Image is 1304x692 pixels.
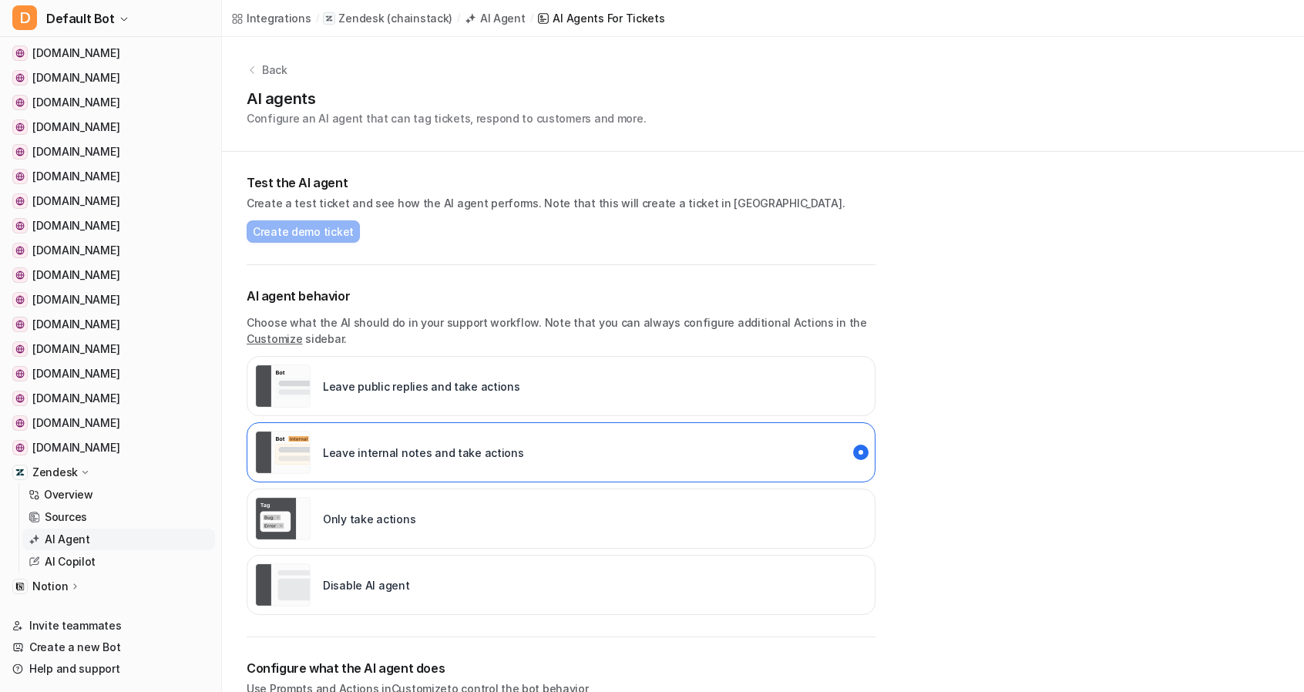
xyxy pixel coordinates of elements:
div: AI Agent [480,10,526,26]
div: live::internal_reply [247,422,875,482]
a: solana.com[DOMAIN_NAME] [6,67,215,89]
img: Notion [15,582,25,591]
p: Leave internal notes and take actions [323,445,524,461]
p: Choose what the AI should do in your support workflow. Note that you can always configure additio... [247,314,875,347]
img: build.avax.network [15,443,25,452]
p: Zendesk [32,465,78,480]
a: docs.sui.io[DOMAIN_NAME] [6,314,215,335]
a: Invite teammates [6,615,215,637]
img: reth.rs [15,197,25,206]
img: Disable AI agent [255,563,311,606]
span: / [457,12,460,25]
p: Zendesk [338,11,384,26]
span: [DOMAIN_NAME] [32,119,119,135]
a: chainstack.com[DOMAIN_NAME] [6,42,215,64]
span: [DOMAIN_NAME] [32,169,119,184]
p: Disable AI agent [323,577,410,593]
a: geth.ethereum.org[DOMAIN_NAME] [6,240,215,261]
div: live::external_reply [247,356,875,416]
span: [DOMAIN_NAME] [32,341,119,357]
div: AI Agents for tickets [553,10,664,26]
img: ethereum.org [15,98,25,107]
p: Only take actions [323,511,415,527]
a: docs.ton.org[DOMAIN_NAME] [6,141,215,163]
span: / [316,12,319,25]
p: Back [262,62,287,78]
img: docs.polygon.technology [15,270,25,280]
img: developers.tron.network [15,221,25,230]
a: AI Copilot [22,551,215,573]
span: [DOMAIN_NAME] [32,45,119,61]
span: [DOMAIN_NAME] [32,317,119,332]
span: [DOMAIN_NAME] [32,70,119,86]
span: [DOMAIN_NAME] [32,243,119,258]
a: docs.erigon.tech[DOMAIN_NAME] [6,166,215,187]
a: nimbus.guide[DOMAIN_NAME] [6,388,215,409]
span: Default Bot [46,8,115,29]
img: Only take actions [255,497,311,540]
img: docs.optimism.io [15,344,25,354]
a: AI Agent [465,10,526,26]
a: AI Agent [22,529,215,550]
span: / [530,12,533,25]
h2: Configure what the AI agent does [247,659,875,677]
a: Customize [247,332,302,345]
a: reth.rs[DOMAIN_NAME] [6,190,215,212]
a: Overview [22,484,215,506]
img: Leave public replies and take actions [255,364,311,408]
a: build.avax.network[DOMAIN_NAME] [6,437,215,459]
p: AI agent behavior [247,287,875,305]
span: Create demo ticket [253,223,354,240]
p: Create a test ticket and see how the AI agent performs. Note that this will create a ticket in [G... [247,195,875,211]
span: [DOMAIN_NAME] [32,144,119,160]
span: [DOMAIN_NAME] [32,193,119,209]
p: Leave public replies and take actions [323,378,520,395]
div: paused::disabled [247,555,875,615]
img: Zendesk [15,468,25,477]
span: [DOMAIN_NAME] [32,267,119,283]
span: [DOMAIN_NAME] [32,440,119,455]
h2: Test the AI agent [247,173,875,192]
p: ( chainstack ) [387,11,452,26]
span: [DOMAIN_NAME] [32,391,119,406]
span: [DOMAIN_NAME] [32,366,119,381]
p: Notion [32,579,68,594]
img: nimbus.guide [15,394,25,403]
a: docs.optimism.io[DOMAIN_NAME] [6,338,215,360]
div: Integrations [247,10,311,26]
p: Configure an AI agent that can tag tickets, respond to customers and more. [247,110,646,126]
img: docs.ton.org [15,147,25,156]
a: aptos.dev[DOMAIN_NAME] [6,363,215,385]
p: Sources [45,509,87,525]
a: developers.tron.network[DOMAIN_NAME] [6,215,215,237]
img: aptos.dev [15,369,25,378]
span: [DOMAIN_NAME] [32,218,119,233]
a: Create a new Bot [6,637,215,658]
span: [DOMAIN_NAME] [32,415,119,431]
a: docs.arbitrum.io[DOMAIN_NAME] [6,289,215,311]
a: Help and support [6,658,215,680]
a: AI Agents for tickets [537,10,664,26]
h1: AI agents [247,87,646,110]
a: Zendesk(chainstack) [323,11,452,26]
img: chainstack.com [15,49,25,58]
span: [DOMAIN_NAME] [32,292,119,307]
p: Overview [44,487,93,502]
p: AI Copilot [45,554,96,569]
span: D [12,5,37,30]
div: live::disabled [247,489,875,549]
a: Sources [22,506,215,528]
a: hyperliquid.gitbook.io[DOMAIN_NAME] [6,116,215,138]
img: docs.sui.io [15,320,25,329]
p: AI Agent [45,532,90,547]
img: docs.arbitrum.io [15,295,25,304]
span: [DOMAIN_NAME] [32,95,119,110]
img: Leave internal notes and take actions [255,431,311,474]
img: solana.com [15,73,25,82]
a: docs.polygon.technology[DOMAIN_NAME] [6,264,215,286]
img: hyperliquid.gitbook.io [15,123,25,132]
a: developer.bitcoin.org[DOMAIN_NAME] [6,412,215,434]
img: geth.ethereum.org [15,246,25,255]
img: docs.erigon.tech [15,172,25,181]
a: Integrations [231,10,311,26]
